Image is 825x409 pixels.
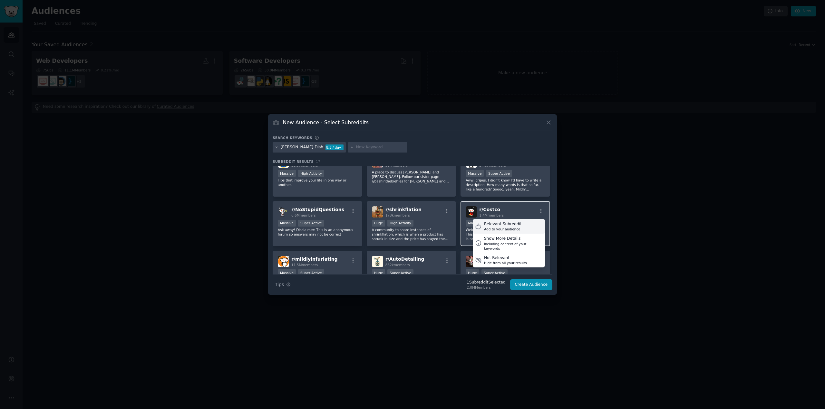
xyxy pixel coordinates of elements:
[316,160,320,163] span: 17
[466,178,545,191] p: Aww, cripes. I didn't know I'd have to write a description. How many words is that so far, like a...
[275,281,284,288] span: Tips
[510,279,553,290] button: Create Audience
[479,213,504,217] span: 1.4M members
[372,269,385,276] div: Huge
[467,280,505,285] div: 1 Subreddit Selected
[291,213,316,217] span: 6.6M members
[466,256,477,267] img: CATHELP
[466,269,479,276] div: Huge
[298,269,324,276] div: Super Active
[372,206,383,218] img: shrinkflation
[278,269,296,276] div: Massive
[466,206,477,218] img: Costco
[278,206,289,218] img: NoStupidQuestions
[273,159,314,164] span: Subreddit Results
[372,228,451,241] p: A community to share instances of shrinkflation, which is when a product has shrunk in size and t...
[385,213,410,217] span: 178k members
[466,170,484,177] div: Massive
[273,135,312,140] h3: Search keywords
[291,263,318,267] span: 11.5M members
[291,256,338,262] span: r/ mildlyinfuriating
[283,119,369,126] h3: New Audience - Select Subreddits
[484,255,527,261] div: Not Relevant
[298,220,324,227] div: Super Active
[387,269,413,276] div: Super Active
[325,144,344,150] div: 8.3 / day
[278,178,357,187] p: Tips that improve your life in one way or another.
[278,228,357,237] p: Ask away! Disclaimer: This is an anonymous forum so answers may not be correct
[291,207,344,212] span: r/ NoStupidQuestions
[387,220,413,227] div: High Activity
[385,207,422,212] span: r/ shrinkflation
[484,261,527,265] div: Hide from all your results
[486,170,512,177] div: Super Active
[278,256,289,267] img: mildlyinfuriating
[385,263,410,267] span: 882k members
[278,220,296,227] div: Massive
[466,220,484,227] div: Massive
[372,170,451,183] p: A place to discuss [PERSON_NAME] and [PERSON_NAME]. Follow our sister page r/bashinthebiehles for...
[479,207,500,212] span: r/ Costco
[372,256,383,267] img: AutoDetailing
[385,256,424,262] span: r/ AutoDetailing
[484,221,522,227] div: Relevant Subreddit
[466,228,545,241] p: Welcome to Costco, we love you. Disclaimer: This is an unofficial Costco subreddit, r/Costco is n...
[484,236,543,242] div: Show More Details
[298,170,324,177] div: High Activity
[273,279,293,290] button: Tips
[467,285,505,290] div: 2.0M Members
[281,144,324,150] div: [PERSON_NAME] Dish
[356,144,405,150] input: New Keyword
[278,170,296,177] div: Massive
[481,269,508,276] div: Super Active
[372,220,385,227] div: Huge
[484,242,543,251] div: Including context of your keywords
[484,227,522,231] div: Add to your audience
